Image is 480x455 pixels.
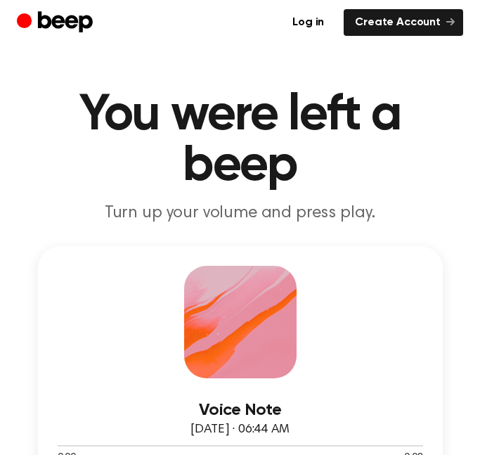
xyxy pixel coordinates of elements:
span: [DATE] · 06:44 AM [190,423,289,436]
a: Beep [17,9,96,37]
p: Turn up your volume and press play. [17,203,463,224]
a: Create Account [344,9,463,36]
a: Log in [281,9,335,36]
h3: Voice Note [58,401,423,420]
h1: You were left a beep [17,90,463,191]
